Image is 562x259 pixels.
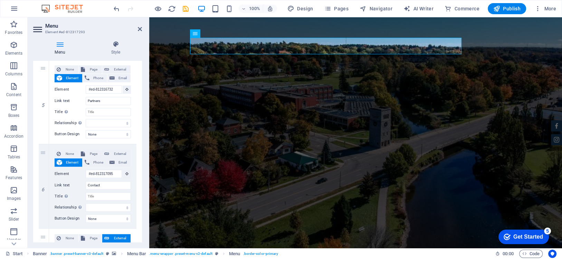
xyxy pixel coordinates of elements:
button: None [55,65,78,74]
button: Page [79,234,102,242]
nav: breadcrumb [33,250,278,258]
input: Link text... [86,181,131,189]
button: 100% [239,4,263,13]
button: undo [112,4,121,13]
button: Click here to leave preview mode and continue editing [154,4,162,13]
span: Code [522,250,540,258]
button: AI Writer [401,3,436,14]
p: Header [7,237,21,243]
button: None [55,150,78,158]
span: Commerce [445,5,479,12]
h3: Element #ed-812317293 [45,29,128,35]
span: Email [117,74,128,82]
i: This element contains a background [112,252,116,256]
div: Get Started 5 items remaining, 0% complete [6,3,56,18]
div: 5 [51,1,58,8]
span: Design [287,5,313,12]
p: Images [7,196,21,201]
p: Columns [5,71,22,77]
span: None [63,150,76,158]
span: None [63,65,76,74]
button: Phone [83,158,107,167]
label: Element [55,170,86,178]
label: Element [55,85,86,94]
span: Pages [324,5,349,12]
button: External [102,234,131,242]
h6: 100% [249,4,260,13]
button: Element [55,158,82,167]
h4: Style [89,41,142,55]
p: Favorites [5,30,22,35]
p: Accordion [4,133,23,139]
button: Design [285,3,316,14]
input: No element chosen [86,85,122,94]
span: Publish [493,5,521,12]
button: Commerce [442,3,482,14]
div: Design (Ctrl+Alt+Y) [285,3,316,14]
input: Link text... [86,97,131,105]
p: Elements [5,50,23,56]
h2: Menu [45,23,142,29]
span: Phone [92,158,105,167]
label: Button Design [55,130,86,138]
span: External [111,65,128,74]
label: Button Design [55,214,86,223]
span: Navigator [360,5,392,12]
p: Boxes [8,113,20,118]
span: Page [87,65,100,74]
span: . menu-wrapper .preset-menu-v2-default [149,250,212,258]
button: Email [107,74,131,82]
i: This element is a customizable preset [106,252,109,256]
h6: Session time [495,250,514,258]
span: None [63,234,76,242]
span: Page [87,234,100,242]
span: Element [64,158,80,167]
button: None [55,234,78,242]
button: Publish [488,3,526,14]
span: Click to select. Double-click to edit [33,250,47,258]
label: Link text [55,97,86,105]
label: Title [55,192,86,201]
span: : [507,251,508,256]
button: External [102,65,131,74]
span: Email [117,158,128,167]
span: AI Writer [403,5,434,12]
em: 6 [38,187,48,192]
img: Editor Logo [40,4,92,13]
input: Title [86,108,131,116]
span: Page [87,150,100,158]
i: Save (Ctrl+S) [182,5,190,13]
a: Click to cancel selection. Double-click to open Pages [6,250,23,258]
input: No element chosen [86,170,122,178]
p: Slider [9,216,19,222]
button: save [181,4,190,13]
label: Title [55,108,86,116]
p: Features [6,175,22,181]
span: Click to select. Double-click to edit [127,250,146,258]
span: 00 00 [503,250,513,258]
i: Reload page [168,5,176,13]
button: More [532,3,559,14]
span: External [111,234,128,242]
button: Email [107,158,131,167]
button: reload [168,4,176,13]
button: Phone [83,74,107,82]
label: Relationship [55,119,86,127]
i: This element is a customizable preset [215,252,218,256]
span: Element [64,74,80,82]
button: Code [519,250,543,258]
p: Tables [8,154,20,160]
span: Phone [92,74,105,82]
button: Navigator [357,3,395,14]
button: Usercentrics [548,250,556,258]
span: More [534,5,556,12]
p: Content [6,92,21,98]
span: . border-color-primary [243,250,278,258]
h4: Menu [33,41,89,55]
input: Title [86,192,131,201]
em: 5 [38,102,48,108]
button: Element [55,74,82,82]
button: Page [79,150,102,158]
label: Relationship [55,203,86,212]
label: Link text [55,181,86,189]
